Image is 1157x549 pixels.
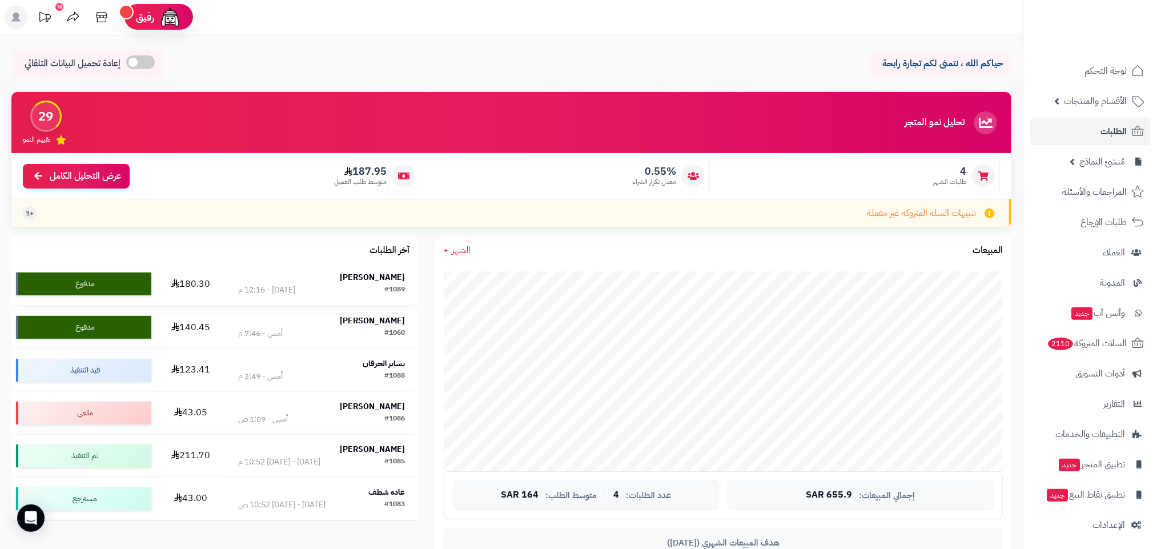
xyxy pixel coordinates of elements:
[973,246,1003,256] h3: المبيعات
[1030,209,1150,236] a: طلبات الإرجاع
[877,57,1003,70] p: حياكم الله ، نتمنى لكم تجارة رابحة
[16,316,151,339] div: مدفوع
[238,499,326,511] div: [DATE] - [DATE] 10:52 ص
[1100,275,1125,291] span: المدونة
[1048,338,1073,350] span: 2110
[859,491,915,500] span: إجمالي المبيعات:
[1030,330,1150,357] a: السلات المتروكة2110
[1030,511,1150,539] a: الإعدادات
[1079,154,1125,170] span: مُنشئ النماذج
[1030,420,1150,448] a: التطبيقات والخدمات
[545,491,597,500] span: متوسط الطلب:
[368,486,405,498] strong: غاده شطف
[1030,360,1150,387] a: أدوات التسويق
[1070,305,1125,321] span: وآتس آب
[238,414,288,425] div: أمس - 1:09 ص
[1030,481,1150,508] a: تطبيق نقاط البيعجديد
[159,6,182,29] img: ai-face.png
[369,246,409,256] h3: آخر الطلبات
[156,478,225,520] td: 43.00
[50,170,121,183] span: عرض التحليل الكامل
[26,209,34,218] span: +1
[1030,239,1150,266] a: العملاء
[156,435,225,477] td: 211.70
[1030,451,1150,478] a: تطبيق المتجرجديد
[444,244,471,257] a: الشهر
[23,135,50,145] span: تقييم النمو
[136,10,154,24] span: رفيق
[384,456,405,468] div: #1085
[1059,459,1080,471] span: جديد
[806,490,853,500] span: 655.9 SAR
[340,443,405,455] strong: [PERSON_NAME]
[1062,184,1127,200] span: المراجعات والأسئلة
[23,164,130,189] a: عرض التحليل الكامل
[30,6,59,31] a: تحديثات المنصة
[363,358,405,370] strong: بشاير الحرقان
[452,243,471,257] span: الشهر
[1047,489,1068,502] span: جديد
[156,392,225,434] td: 43.05
[238,328,283,339] div: أمس - 7:46 م
[384,371,405,382] div: #1088
[1079,32,1146,56] img: logo-2.png
[1084,63,1127,79] span: لوحة التحكم
[626,491,671,500] span: عدد الطلبات:
[384,499,405,511] div: #1083
[1100,123,1127,139] span: الطلبات
[1064,93,1127,109] span: الأقسام والمنتجات
[1030,299,1150,327] a: وآتس آبجديد
[501,490,539,500] span: 164 SAR
[238,371,283,382] div: أمس - 3:49 م
[1030,390,1150,418] a: التقارير
[933,177,966,187] span: طلبات الشهر
[238,284,295,296] div: [DATE] - 12:16 م
[334,165,387,178] span: 187.95
[384,284,405,296] div: #1089
[17,504,45,532] div: Open Intercom Messenger
[1030,118,1150,145] a: الطلبات
[340,315,405,327] strong: [PERSON_NAME]
[1030,178,1150,206] a: المراجعات والأسئلة
[340,400,405,412] strong: [PERSON_NAME]
[25,57,120,70] span: إعادة تحميل البيانات التلقائي
[1071,307,1092,320] span: جديد
[156,306,225,348] td: 140.45
[1030,269,1150,296] a: المدونة
[384,414,405,425] div: #1086
[16,487,151,510] div: مسترجع
[340,271,405,283] strong: [PERSON_NAME]
[1092,517,1125,533] span: الإعدادات
[905,118,965,128] h3: تحليل نمو المتجر
[1080,214,1127,230] span: طلبات الإرجاع
[1030,57,1150,85] a: لوحة التحكم
[16,444,151,467] div: تم التنفيذ
[1047,335,1127,351] span: السلات المتروكة
[867,207,976,220] span: تنبيهات السلة المتروكة غير مفعلة
[156,263,225,305] td: 180.30
[1103,396,1125,412] span: التقارير
[1075,366,1125,382] span: أدوات التسويق
[334,177,387,187] span: متوسط طلب العميل
[16,273,151,295] div: مدفوع
[16,359,151,382] div: قيد التنفيذ
[613,490,619,500] span: 4
[55,3,63,11] div: 10
[633,177,676,187] span: معدل تكرار الشراء
[156,349,225,391] td: 123.41
[384,328,405,339] div: #1060
[453,537,994,549] div: هدف المبيعات الشهري ([DATE])
[1103,245,1125,261] span: العملاء
[633,165,676,178] span: 0.55%
[604,491,606,499] span: |
[1058,456,1125,472] span: تطبيق المتجر
[1055,426,1125,442] span: التطبيقات والخدمات
[16,402,151,424] div: ملغي
[1046,487,1125,503] span: تطبيق نقاط البيع
[933,165,966,178] span: 4
[238,456,320,468] div: [DATE] - [DATE] 10:52 م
